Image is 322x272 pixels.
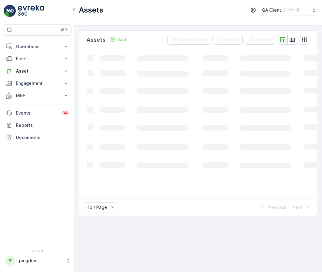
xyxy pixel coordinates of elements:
p: Asset [16,68,59,74]
p: Clear Filters [180,37,206,43]
p: ⌘B [61,28,67,32]
p: QA Client [262,7,281,13]
button: MRF [4,89,71,102]
p: Events [16,110,58,116]
button: Engagement [4,77,71,89]
button: Import [245,35,275,45]
a: Events34 [4,107,71,119]
div: PP [5,256,15,266]
p: 34 [63,111,68,115]
p: MRF [16,93,59,99]
button: Operations [4,40,71,53]
button: PPpingdom [4,254,71,267]
button: Asset [4,65,71,77]
p: ( +03:00 ) [284,8,299,13]
p: Assets [86,36,105,44]
img: logo_light-DOdMpM7g.png [18,5,44,17]
a: Reports [4,119,71,131]
p: Engagement [16,80,59,86]
p: Documents [16,134,69,141]
p: pingdom [19,258,63,264]
p: Previous [267,204,286,210]
button: Fleet [4,53,71,65]
p: Export [225,37,239,43]
button: Previous [258,204,287,211]
p: Next [293,204,303,210]
button: Next [292,204,312,211]
p: Operations [16,43,59,50]
p: Import [257,37,271,43]
span: v 1.47.3 [4,249,71,253]
button: Clear Filters [167,35,210,45]
a: Documents [4,131,71,144]
p: Add [118,36,126,43]
p: Assets [79,5,103,15]
button: Export [213,35,243,45]
p: Fleet [16,56,59,62]
button: QA Client(+03:00) [262,5,317,15]
button: Add [107,36,129,43]
img: logo [4,5,16,17]
p: Reports [16,122,69,128]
